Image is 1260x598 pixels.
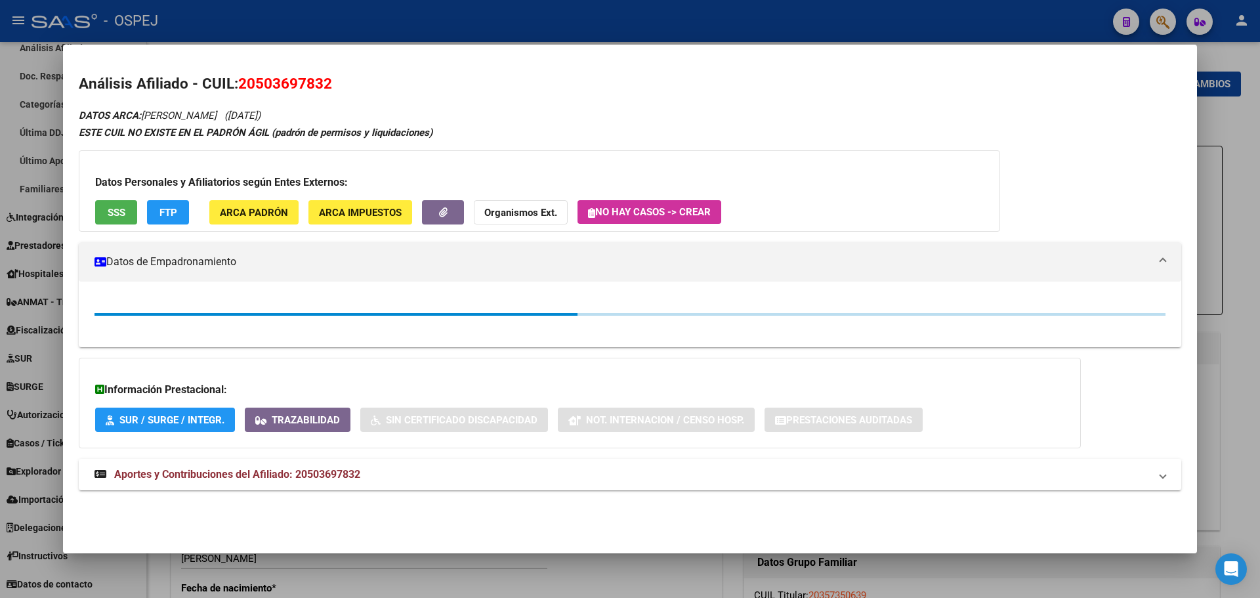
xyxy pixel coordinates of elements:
[238,75,332,92] span: 20503697832
[484,207,557,219] strong: Organismos Ext.
[79,282,1181,347] div: Datos de Empadronamiento
[786,414,912,426] span: Prestaciones Auditadas
[147,200,189,224] button: FTP
[95,408,235,432] button: SUR / SURGE / INTEGR.
[79,127,432,139] strong: ESTE CUIL NO EXISTE EN EL PADRÓN ÁGIL (padrón de permisos y liquidaciones)
[114,468,360,481] span: Aportes y Contribuciones del Afiliado: 20503697832
[474,200,568,224] button: Organismos Ext.
[588,206,711,218] span: No hay casos -> Crear
[94,254,1150,270] mat-panel-title: Datos de Empadronamiento
[765,408,923,432] button: Prestaciones Auditadas
[108,207,125,219] span: SSS
[95,382,1064,398] h3: Información Prestacional:
[319,207,402,219] span: ARCA Impuestos
[79,110,141,121] strong: DATOS ARCA:
[159,207,177,219] span: FTP
[95,175,984,190] h3: Datos Personales y Afiliatorios según Entes Externos:
[386,414,537,426] span: Sin Certificado Discapacidad
[308,200,412,224] button: ARCA Impuestos
[360,408,548,432] button: Sin Certificado Discapacidad
[558,408,755,432] button: Not. Internacion / Censo Hosp.
[79,73,1181,95] h2: Análisis Afiliado - CUIL:
[1215,553,1247,585] div: Open Intercom Messenger
[272,414,340,426] span: Trazabilidad
[119,414,224,426] span: SUR / SURGE / INTEGR.
[209,200,299,224] button: ARCA Padrón
[79,459,1181,490] mat-expansion-panel-header: Aportes y Contribuciones del Afiliado: 20503697832
[79,110,217,121] span: [PERSON_NAME]
[220,207,288,219] span: ARCA Padrón
[586,414,744,426] span: Not. Internacion / Censo Hosp.
[577,200,721,224] button: No hay casos -> Crear
[224,110,261,121] span: ([DATE])
[245,408,350,432] button: Trazabilidad
[79,242,1181,282] mat-expansion-panel-header: Datos de Empadronamiento
[95,200,137,224] button: SSS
